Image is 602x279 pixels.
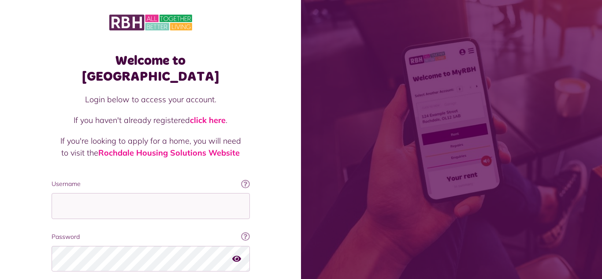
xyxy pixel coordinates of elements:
[98,148,240,158] a: Rochdale Housing Solutions Website
[60,135,241,159] p: If you're looking to apply for a home, you will need to visit the
[60,93,241,105] p: Login below to access your account.
[52,179,250,189] label: Username
[109,13,192,32] img: MyRBH
[52,232,250,242] label: Password
[190,115,226,125] a: click here
[52,53,250,85] h1: Welcome to [GEOGRAPHIC_DATA]
[60,114,241,126] p: If you haven't already registered .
